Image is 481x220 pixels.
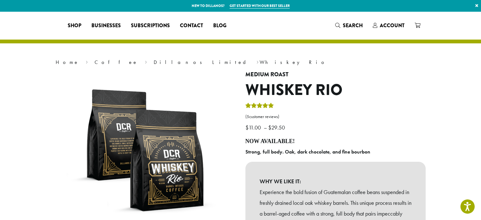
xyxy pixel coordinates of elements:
b: Strong, full body. Oak, dark chocolate, and fine bourbon [245,148,370,155]
h1: Whiskey Rio [245,81,426,99]
b: WHY WE LIKE IT: [260,176,411,187]
span: 5 [247,114,249,119]
span: – [264,124,267,131]
span: › [145,56,147,66]
h4: NOW AVAILABLE! [245,138,426,145]
span: Account [380,22,404,29]
h4: Medium Roast [245,71,426,78]
bdi: 29.50 [268,124,287,131]
div: Rated 5.00 out of 5 [245,102,274,111]
span: Blog [213,22,226,30]
span: Subscriptions [131,22,170,30]
a: Home [56,59,79,66]
a: Search [330,20,368,31]
a: Dillanos Limited [154,59,250,66]
span: Search [343,22,363,29]
nav: Breadcrumb [56,59,426,66]
span: $ [245,124,249,131]
a: Coffee [95,59,138,66]
span: Shop [68,22,81,30]
span: › [256,56,259,66]
span: › [86,56,88,66]
span: Contact [180,22,203,30]
bdi: 11.00 [245,124,262,131]
span: Businesses [91,22,121,30]
a: (5customer reviews) [245,114,426,120]
a: Get started with our best seller [230,3,290,9]
span: $ [268,124,271,131]
a: Shop [63,21,86,31]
